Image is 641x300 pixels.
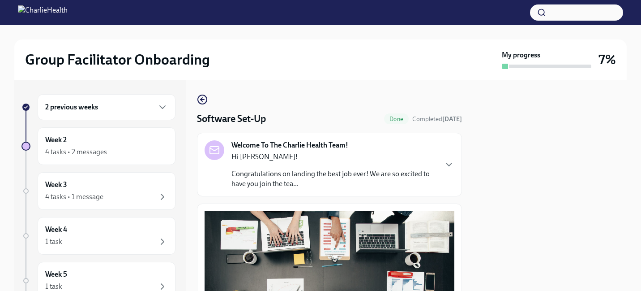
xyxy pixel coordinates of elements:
[197,112,266,126] h4: Software Set-Up
[45,180,67,190] h6: Week 3
[502,50,540,60] strong: My progress
[442,115,462,123] strong: [DATE]
[231,152,436,162] p: Hi [PERSON_NAME]!
[384,116,409,122] span: Done
[45,147,107,157] div: 4 tasks • 2 messages
[38,94,175,120] div: 2 previous weeks
[21,172,175,210] a: Week 34 tasks • 1 message
[412,115,462,123] span: September 30th, 2025 17:23
[45,135,67,145] h6: Week 2
[18,5,68,20] img: CharlieHealth
[21,262,175,300] a: Week 51 task
[412,115,462,123] span: Completed
[45,192,103,202] div: 4 tasks • 1 message
[231,169,436,189] p: Congratulations on landing the best job ever! We are so excited to have you join the tea...
[598,52,616,68] h3: 7%
[45,270,67,279] h6: Week 5
[21,217,175,255] a: Week 41 task
[45,282,62,291] div: 1 task
[45,102,98,112] h6: 2 previous weeks
[231,140,348,150] strong: Welcome To The Charlie Health Team!
[25,51,210,69] h2: Group Facilitator Onboarding
[21,127,175,165] a: Week 24 tasks • 2 messages
[45,225,67,235] h6: Week 4
[45,237,62,247] div: 1 task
